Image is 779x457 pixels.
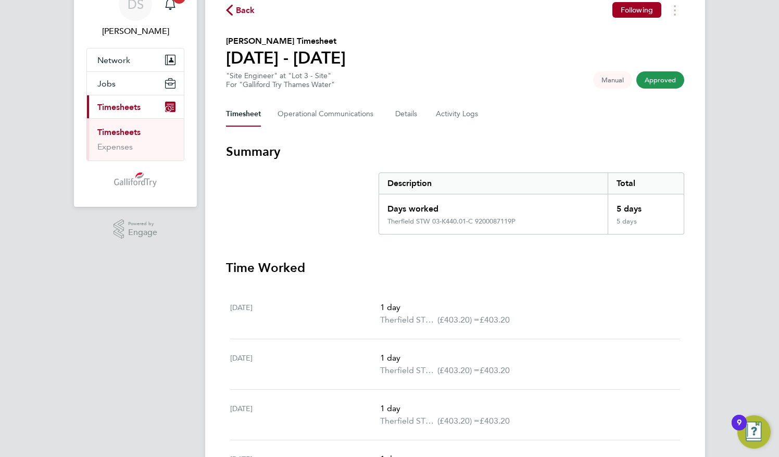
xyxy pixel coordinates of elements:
button: Jobs [87,72,184,95]
span: This timesheet has been approved. [636,71,684,89]
div: Timesheets [87,118,184,160]
button: Activity Logs [436,102,480,127]
button: Operational Communications [278,102,379,127]
div: [DATE] [230,352,380,377]
button: Back [226,4,255,17]
button: Timesheets Menu [665,2,684,18]
button: Network [87,48,184,71]
p: 1 day [380,352,672,364]
h1: [DATE] - [DATE] [226,47,346,68]
span: David Shaw [86,25,184,38]
div: [DATE] [230,301,380,326]
span: Engage [128,228,157,237]
span: Following [621,5,653,15]
h3: Summary [226,143,684,160]
button: Details [395,102,419,127]
div: 9 [737,423,742,436]
a: Go to home page [86,171,184,188]
span: Back [236,4,255,17]
div: [DATE] [230,402,380,427]
span: Timesheets [97,102,141,112]
span: Therfield STW 03-K440.01-C 9200087119P [380,314,437,326]
span: (£403.20) = [437,365,480,375]
button: Timesheet [226,102,261,127]
div: Therfield STW 03-K440.01-C 9200087119P [387,217,516,226]
button: Following [612,2,661,18]
div: 5 days [608,194,684,217]
button: Open Resource Center, 9 new notifications [737,415,771,449]
div: 5 days [608,217,684,234]
a: Powered byEngage [114,219,158,239]
div: Days worked [379,194,608,217]
span: £403.20 [480,416,510,426]
span: (£403.20) = [437,315,480,325]
span: Jobs [97,79,116,89]
a: Expenses [97,142,133,152]
div: Summary [379,172,684,234]
span: Therfield STW 03-K440.01-C 9200087119P [380,415,437,427]
span: This timesheet was manually created. [593,71,632,89]
span: (£403.20) = [437,416,480,426]
button: Timesheets [87,95,184,118]
span: Therfield STW 03-K440.01-C 9200087119P [380,364,437,377]
span: Powered by [128,219,157,228]
span: Network [97,55,130,65]
div: Total [608,173,684,194]
img: gallifordtry-logo-retina.png [114,171,157,188]
span: £403.20 [480,315,510,325]
h2: [PERSON_NAME] Timesheet [226,35,346,47]
div: For "Galliford Try Thames Water" [226,80,335,89]
p: 1 day [380,301,672,314]
div: Description [379,173,608,194]
a: Timesheets [97,127,141,137]
div: "Site Engineer" at "Lot 3 - Site" [226,71,335,89]
span: £403.20 [480,365,510,375]
p: 1 day [380,402,672,415]
h3: Time Worked [226,260,684,276]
